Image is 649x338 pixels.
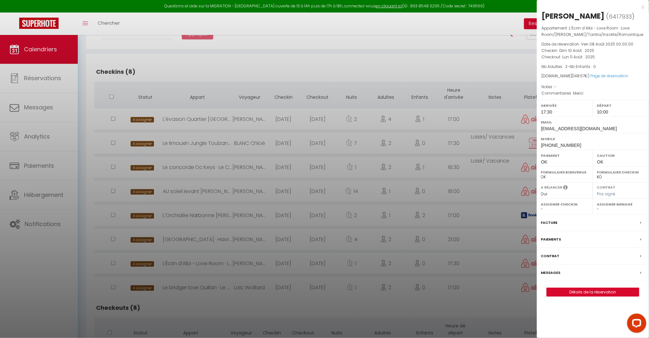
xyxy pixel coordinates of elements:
[597,102,645,109] label: Départ
[555,84,557,89] span: -
[591,73,629,79] a: Page de réservation
[563,54,595,60] span: Lun 11 Août . 2025
[542,84,644,90] p: Notes :
[560,48,595,53] span: Dim 10 Août . 2025
[597,169,645,175] label: Formulaire Checkin
[541,126,617,131] span: [EMAIL_ADDRESS][DOMAIN_NAME]
[541,159,548,165] span: OK
[541,236,561,243] label: Paiements
[597,109,608,114] span: 10:00
[541,219,558,226] label: Facture
[597,191,616,197] span: Pas signé
[572,73,590,79] span: ( €)
[570,64,596,69] span: Nb Enfants : 0
[541,119,645,125] label: Email
[541,169,589,175] label: Formulaire Bienvenue
[542,25,644,38] p: Appartement :
[547,288,639,296] a: Détails de la réservation
[542,90,644,97] p: Commentaires :
[622,311,649,338] iframe: LiveChat chat widget
[542,41,644,47] p: Date de réservation :
[564,185,568,192] i: Sélectionner OUI si vous souhaiter envoyer les séquences de messages post-checkout
[581,41,634,47] span: Ven 08 Août 2025 00:00:00
[542,64,568,69] span: Nb Adultes : 2
[542,11,605,21] div: [PERSON_NAME]
[541,109,552,114] span: 17:30
[597,159,604,165] span: OK
[606,12,635,21] span: ( )
[541,102,589,109] label: Arrivée
[542,54,644,60] p: Checkout :
[541,143,581,148] span: [PHONE_NUMBER]
[573,90,584,96] span: Merci
[542,25,644,37] span: L’Écrin d’Albi - Love Room · Love Room/[PERSON_NAME]/Tantra/Insolite/Romantique
[541,136,645,142] label: Mobile
[541,253,560,259] label: Contrat
[597,185,616,189] label: Contrat
[609,13,632,21] span: 6417933
[597,152,645,159] label: Caution
[541,269,561,276] label: Messages
[541,201,589,207] label: Assigner Checkin
[547,288,639,297] button: Détails de la réservation
[537,3,644,11] div: x
[541,152,589,159] label: Paiement
[541,185,563,190] label: A relancer
[574,73,585,79] span: 148.67
[542,47,644,54] p: Checkin :
[597,201,645,207] label: Assigner Menage
[542,63,644,70] p: -
[542,73,644,79] div: [DOMAIN_NAME]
